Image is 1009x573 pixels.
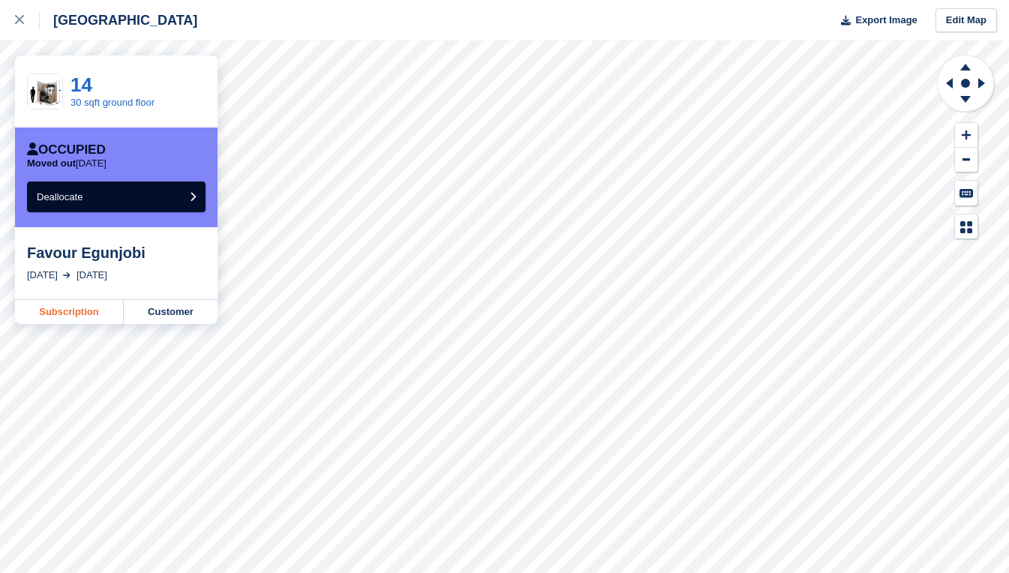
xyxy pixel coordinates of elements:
div: Occupied [27,142,106,157]
div: [DATE] [77,268,107,283]
button: Keyboard Shortcuts [955,181,977,205]
img: 30%20sqft.jpeg [28,74,62,109]
button: Zoom In [955,123,977,148]
a: Customer [124,300,218,324]
span: Deallocate [37,191,83,202]
button: Zoom Out [955,148,977,172]
img: arrow-right-light-icn-cde0832a797a2874e46488d9cf13f60e5c3a73dbe684e267c42b8395dfbc2abf.svg [63,272,71,278]
a: 14 [71,73,92,96]
div: [GEOGRAPHIC_DATA] [40,11,197,29]
a: Subscription [15,300,124,324]
div: Favour Egunjobi [27,244,206,262]
a: Edit Map [935,8,997,33]
span: Moved out [27,157,76,169]
div: [DATE] [27,268,58,283]
button: Map Legend [955,214,977,239]
button: Deallocate [27,181,206,212]
p: [DATE] [27,157,107,169]
span: Export Image [855,13,917,28]
a: 30 sqft ground floor [71,97,155,108]
button: Export Image [832,8,917,33]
